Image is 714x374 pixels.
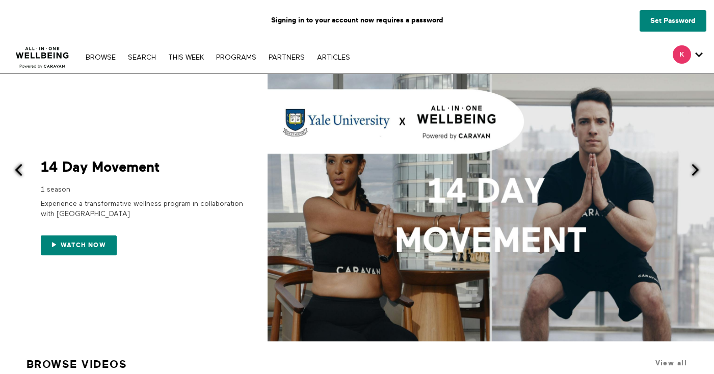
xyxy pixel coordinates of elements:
a: PARTNERS [263,54,310,61]
p: Signing in to your account now requires a password [8,8,706,33]
img: CARAVAN [12,39,73,70]
div: Secondary [665,41,710,73]
a: ARTICLES [312,54,355,61]
a: Set Password [640,10,706,32]
a: PROGRAMS [211,54,261,61]
a: Browse [81,54,121,61]
a: View all [655,359,687,367]
a: Search [123,54,161,61]
nav: Primary [81,52,355,62]
a: THIS WEEK [163,54,209,61]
